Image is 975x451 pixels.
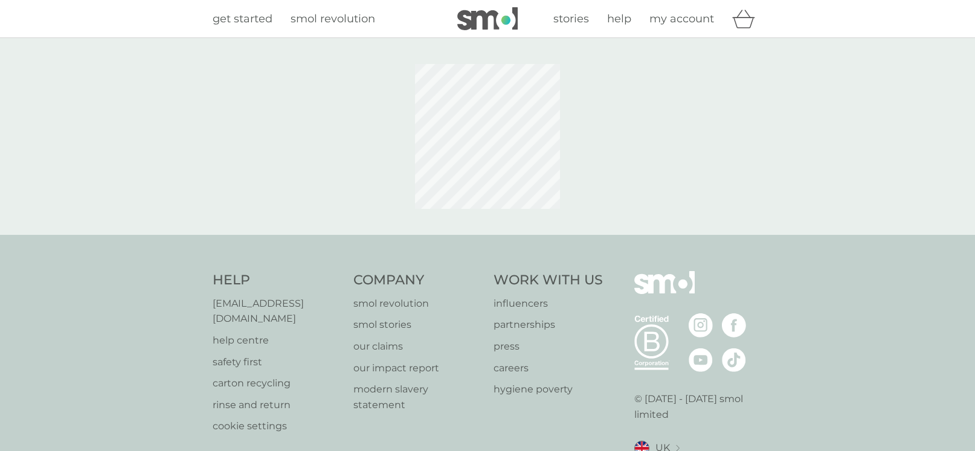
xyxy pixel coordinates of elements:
[291,12,375,25] span: smol revolution
[494,296,603,312] a: influencers
[494,339,603,354] a: press
[634,391,763,422] p: © [DATE] - [DATE] smol limited
[213,418,341,434] a: cookie settings
[353,271,482,290] h4: Company
[213,376,341,391] a: carton recycling
[291,10,375,28] a: smol revolution
[689,313,713,337] img: visit the smol Instagram page
[649,12,714,25] span: my account
[607,12,631,25] span: help
[553,12,589,25] span: stories
[213,354,341,370] a: safety first
[494,382,603,397] a: hygiene poverty
[722,313,746,337] img: visit the smol Facebook page
[494,271,603,290] h4: Work With Us
[649,10,714,28] a: my account
[353,339,482,354] a: our claims
[353,382,482,412] a: modern slavery statement
[213,10,272,28] a: get started
[689,348,713,372] img: visit the smol Youtube page
[353,296,482,312] a: smol revolution
[213,397,341,413] a: rinse and return
[607,10,631,28] a: help
[722,348,746,372] img: visit the smol Tiktok page
[732,7,762,31] div: basket
[553,10,589,28] a: stories
[353,317,482,333] a: smol stories
[457,7,518,30] img: smol
[213,271,341,290] h4: Help
[494,317,603,333] a: partnerships
[634,271,695,312] img: smol
[213,296,341,327] a: [EMAIL_ADDRESS][DOMAIN_NAME]
[353,360,482,376] a: our impact report
[213,12,272,25] span: get started
[213,333,341,348] a: help centre
[494,360,603,376] a: careers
